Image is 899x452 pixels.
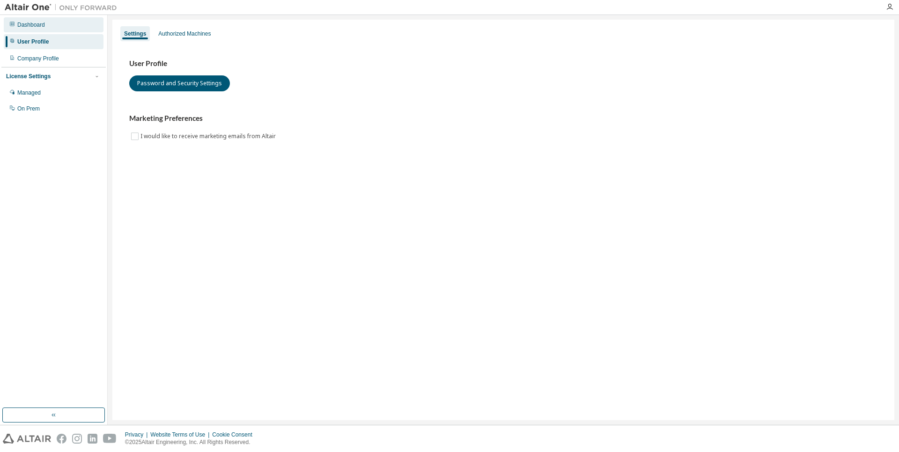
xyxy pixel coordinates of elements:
img: instagram.svg [72,434,82,444]
button: Password and Security Settings [129,75,230,91]
div: User Profile [17,38,49,45]
img: linkedin.svg [88,434,97,444]
div: Authorized Machines [158,30,211,37]
div: Managed [17,89,41,96]
div: On Prem [17,105,40,112]
img: facebook.svg [57,434,66,444]
div: Website Terms of Use [150,431,212,438]
h3: Marketing Preferences [129,114,877,123]
div: License Settings [6,73,51,80]
div: Cookie Consent [212,431,258,438]
img: Altair One [5,3,122,12]
div: Dashboard [17,21,45,29]
div: Settings [124,30,146,37]
label: I would like to receive marketing emails from Altair [140,131,278,142]
img: altair_logo.svg [3,434,51,444]
h3: User Profile [129,59,877,68]
div: Company Profile [17,55,59,62]
p: © 2025 Altair Engineering, Inc. All Rights Reserved. [125,438,258,446]
div: Privacy [125,431,150,438]
img: youtube.svg [103,434,117,444]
